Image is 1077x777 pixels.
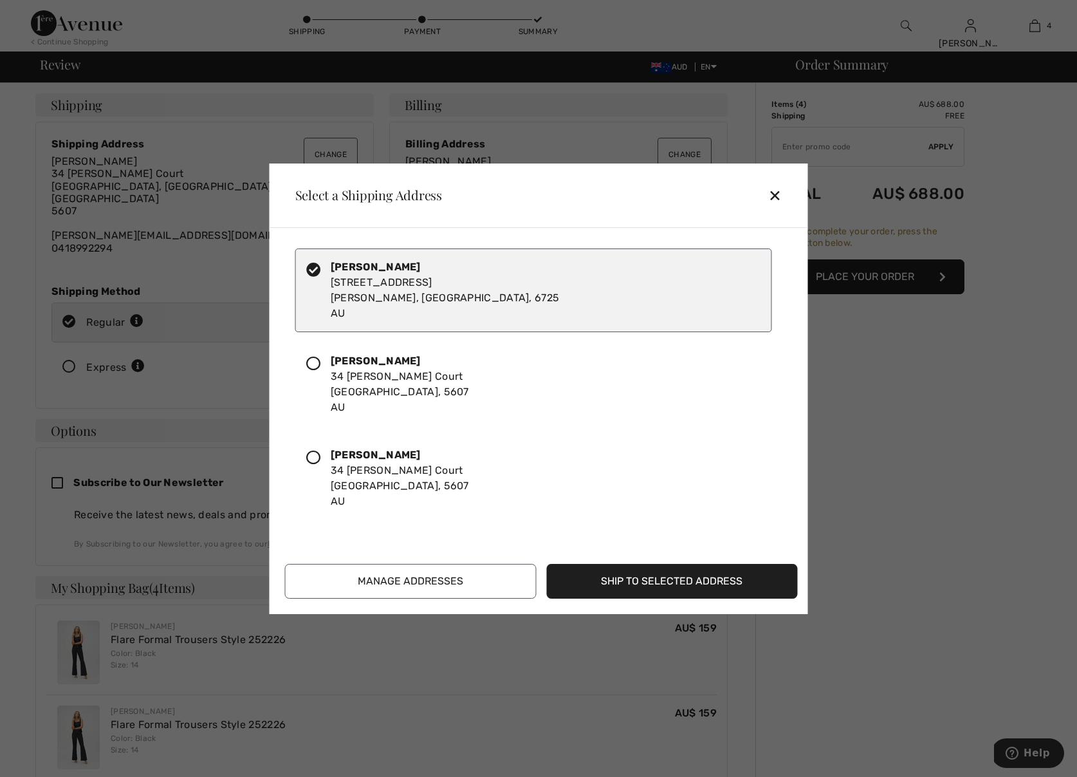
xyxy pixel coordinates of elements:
button: Ship to Selected Address [546,564,798,599]
span: Help [30,9,56,21]
strong: [PERSON_NAME] [331,449,421,461]
div: Select a Shipping Address [285,189,443,201]
div: 34 [PERSON_NAME] Court [GEOGRAPHIC_DATA], 5607 AU [331,447,469,509]
div: ✕ [768,182,792,209]
div: [STREET_ADDRESS] [PERSON_NAME], [GEOGRAPHIC_DATA], 6725 AU [331,259,559,321]
button: Manage Addresses [285,564,537,599]
div: 34 [PERSON_NAME] Court [GEOGRAPHIC_DATA], 5607 AU [331,353,469,415]
strong: [PERSON_NAME] [331,355,421,367]
strong: [PERSON_NAME] [331,261,421,273]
